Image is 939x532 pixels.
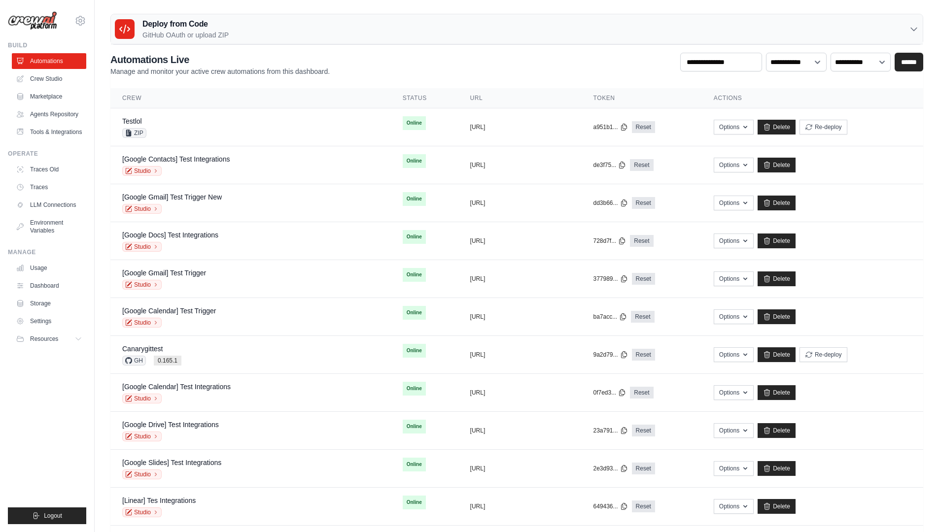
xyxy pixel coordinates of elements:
[122,394,162,403] a: Studio
[593,199,628,207] button: dd3b66...
[593,123,628,131] button: a951b1...
[403,420,426,433] span: Online
[30,335,58,343] span: Resources
[714,385,754,400] button: Options
[593,502,628,510] button: 649436...
[593,161,626,169] button: de3f75...
[12,71,86,87] a: Crew Studio
[632,463,655,474] a: Reset
[122,497,196,504] a: [Linear] Tes Integrations
[758,196,796,210] a: Delete
[12,331,86,347] button: Resources
[458,88,582,108] th: URL
[758,347,796,362] a: Delete
[702,88,923,108] th: Actions
[758,158,796,172] a: Delete
[12,278,86,294] a: Dashboard
[714,423,754,438] button: Options
[632,500,655,512] a: Reset
[758,233,796,248] a: Delete
[122,128,146,138] span: ZIP
[403,344,426,358] span: Online
[714,347,754,362] button: Options
[714,233,754,248] button: Options
[632,425,655,436] a: Reset
[8,248,86,256] div: Manage
[890,485,939,532] div: Chat Widget
[110,53,330,66] h2: Automations Live
[630,159,653,171] a: Reset
[632,273,655,285] a: Reset
[391,88,458,108] th: Status
[8,507,86,524] button: Logout
[12,313,86,329] a: Settings
[122,432,162,441] a: Studio
[12,260,86,276] a: Usage
[593,237,626,245] button: 728d7f...
[582,88,702,108] th: Token
[758,271,796,286] a: Delete
[632,197,655,209] a: Reset
[122,166,162,176] a: Studio
[758,309,796,324] a: Delete
[403,306,426,320] span: Online
[122,318,162,328] a: Studio
[593,275,628,283] button: 377989...
[403,154,426,168] span: Online
[122,469,162,479] a: Studio
[632,121,655,133] a: Reset
[122,117,142,125] a: Testlol
[8,41,86,49] div: Build
[800,347,847,362] button: Re-deploy
[758,499,796,514] a: Delete
[110,88,391,108] th: Crew
[403,268,426,282] span: Online
[403,496,426,509] span: Online
[12,53,86,69] a: Automations
[403,458,426,471] span: Online
[12,296,86,311] a: Storage
[714,461,754,476] button: Options
[122,507,162,517] a: Studio
[12,89,86,104] a: Marketplace
[122,231,218,239] a: [Google Docs] Test Integrations
[122,307,216,315] a: [Google Calendar] Test Trigger
[403,192,426,206] span: Online
[122,345,163,353] a: Canarygittest
[758,461,796,476] a: Delete
[122,356,146,366] span: GH
[758,385,796,400] a: Delete
[12,124,86,140] a: Tools & Integrations
[758,120,796,134] a: Delete
[714,499,754,514] button: Options
[110,66,330,76] p: Manage and monitor your active crew automations from this dashboard.
[593,389,626,397] button: 0f7ed3...
[8,11,57,31] img: Logo
[12,215,86,238] a: Environment Variables
[403,382,426,396] span: Online
[142,18,229,30] h3: Deploy from Code
[122,193,222,201] a: [Google Gmail] Test Trigger New
[714,309,754,324] button: Options
[714,271,754,286] button: Options
[44,512,62,520] span: Logout
[714,158,754,172] button: Options
[142,30,229,40] p: GitHub OAuth or upload ZIP
[593,313,627,321] button: ba7acc...
[403,116,426,130] span: Online
[630,235,653,247] a: Reset
[593,351,628,359] button: 9a2d79...
[800,120,847,134] button: Re-deploy
[12,162,86,177] a: Traces Old
[122,421,219,429] a: [Google Drive] Test Integrations
[154,356,181,366] span: 0.165.1
[12,197,86,213] a: LLM Connections
[403,230,426,244] span: Online
[630,387,653,399] a: Reset
[122,242,162,252] a: Studio
[122,459,221,466] a: [Google Slides] Test Integrations
[8,150,86,158] div: Operate
[122,280,162,290] a: Studio
[12,106,86,122] a: Agents Repository
[122,155,230,163] a: [Google Contacts] Test Integrations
